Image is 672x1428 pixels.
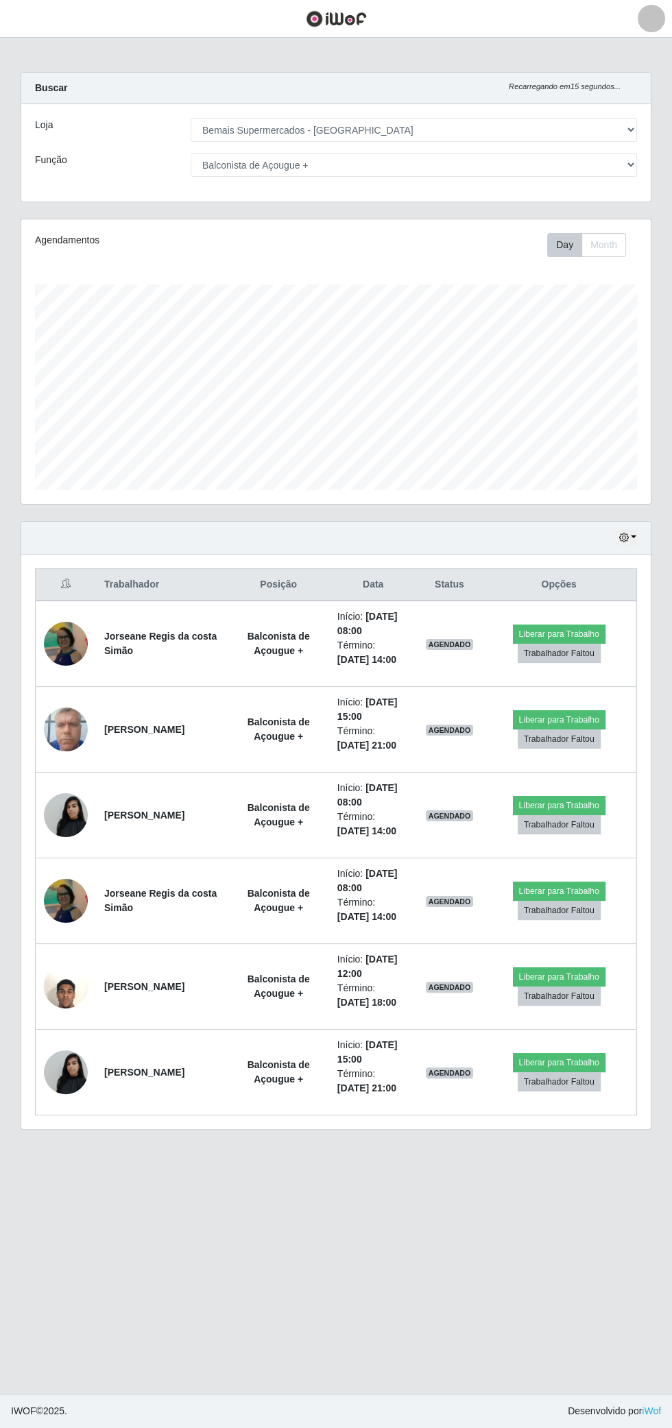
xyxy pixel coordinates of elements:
time: [DATE] 18:00 [337,997,396,1008]
a: iWof [642,1405,661,1416]
time: [DATE] 12:00 [337,954,398,979]
span: AGENDADO [426,896,474,907]
span: AGENDADO [426,725,474,736]
time: [DATE] 08:00 [337,611,398,636]
span: AGENDADO [426,982,474,993]
th: Opções [481,569,636,601]
li: Início: [337,867,409,895]
img: 1722956045419.jpeg [44,957,88,1015]
button: Trabalhador Faltou [518,729,601,749]
li: Início: [337,1038,409,1067]
img: 1681351317309.jpeg [44,878,88,925]
strong: [PERSON_NAME] [104,810,184,821]
img: CoreUI Logo [306,10,367,27]
th: Status [418,569,482,601]
li: Início: [337,781,409,810]
img: 1710525300387.jpeg [44,1043,88,1101]
time: [DATE] 14:00 [337,911,396,922]
li: Início: [337,952,409,981]
button: Liberar para Trabalho [513,710,605,729]
label: Loja [35,118,53,132]
strong: Jorseane Regis da costa Simão [104,888,217,913]
img: 1681351317309.jpeg [44,620,88,668]
strong: Balconista de Açougue + [248,631,310,656]
div: Agendamentos [35,233,274,247]
strong: Jorseane Regis da costa Simão [104,631,217,656]
div: First group [547,233,626,257]
time: [DATE] 14:00 [337,825,396,836]
span: AGENDADO [426,639,474,650]
strong: Balconista de Açougue + [248,802,310,827]
li: Término: [337,895,409,924]
span: © 2025 . [11,1404,67,1418]
li: Término: [337,638,409,667]
button: Liberar para Trabalho [513,1053,605,1072]
button: Day [547,233,582,257]
button: Liberar para Trabalho [513,796,605,815]
strong: Balconista de Açougue + [248,888,310,913]
strong: [PERSON_NAME] [104,1067,184,1078]
time: [DATE] 14:00 [337,654,396,665]
time: [DATE] 08:00 [337,782,398,808]
strong: Buscar [35,82,67,93]
li: Término: [337,724,409,753]
button: Liberar para Trabalho [513,882,605,901]
li: Término: [337,1067,409,1096]
time: [DATE] 08:00 [337,868,398,893]
th: Trabalhador [96,569,228,601]
div: Toolbar with button groups [547,233,637,257]
time: [DATE] 15:00 [337,697,398,722]
strong: [PERSON_NAME] [104,724,184,735]
button: Trabalhador Faltou [518,987,601,1006]
li: Término: [337,981,409,1010]
span: AGENDADO [426,810,474,821]
th: Data [329,569,418,601]
button: Trabalhador Faltou [518,644,601,663]
strong: Balconista de Açougue + [248,1059,310,1085]
span: IWOF [11,1405,36,1416]
strong: Balconista de Açougue + [248,973,310,999]
button: Month [581,233,626,257]
i: Recarregando em 15 segundos... [509,82,621,90]
label: Função [35,153,67,167]
button: Liberar para Trabalho [513,625,605,644]
button: Trabalhador Faltou [518,1072,601,1091]
span: Desenvolvido por [568,1404,661,1418]
strong: Balconista de Açougue + [248,716,310,742]
time: [DATE] 21:00 [337,740,396,751]
th: Posição [228,569,328,601]
li: Início: [337,609,409,638]
time: [DATE] 15:00 [337,1039,398,1065]
time: [DATE] 21:00 [337,1082,396,1093]
img: 1747678149354.jpeg [44,700,88,758]
span: AGENDADO [426,1067,474,1078]
button: Liberar para Trabalho [513,967,605,987]
strong: [PERSON_NAME] [104,981,184,992]
img: 1710525300387.jpeg [44,786,88,844]
button: Trabalhador Faltou [518,901,601,920]
button: Trabalhador Faltou [518,815,601,834]
li: Início: [337,695,409,724]
li: Término: [337,810,409,838]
